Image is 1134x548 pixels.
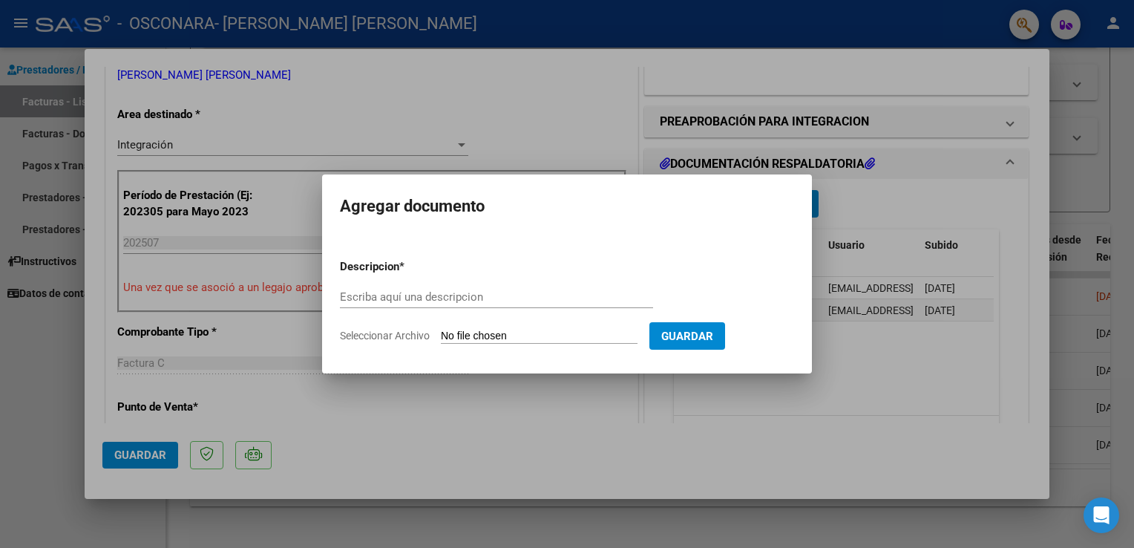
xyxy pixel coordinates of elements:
h2: Agregar documento [340,192,794,221]
p: Descripcion [340,258,476,275]
div: Open Intercom Messenger [1084,498,1119,533]
span: Seleccionar Archivo [340,330,430,342]
button: Guardar [649,322,725,350]
span: Guardar [661,330,713,343]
